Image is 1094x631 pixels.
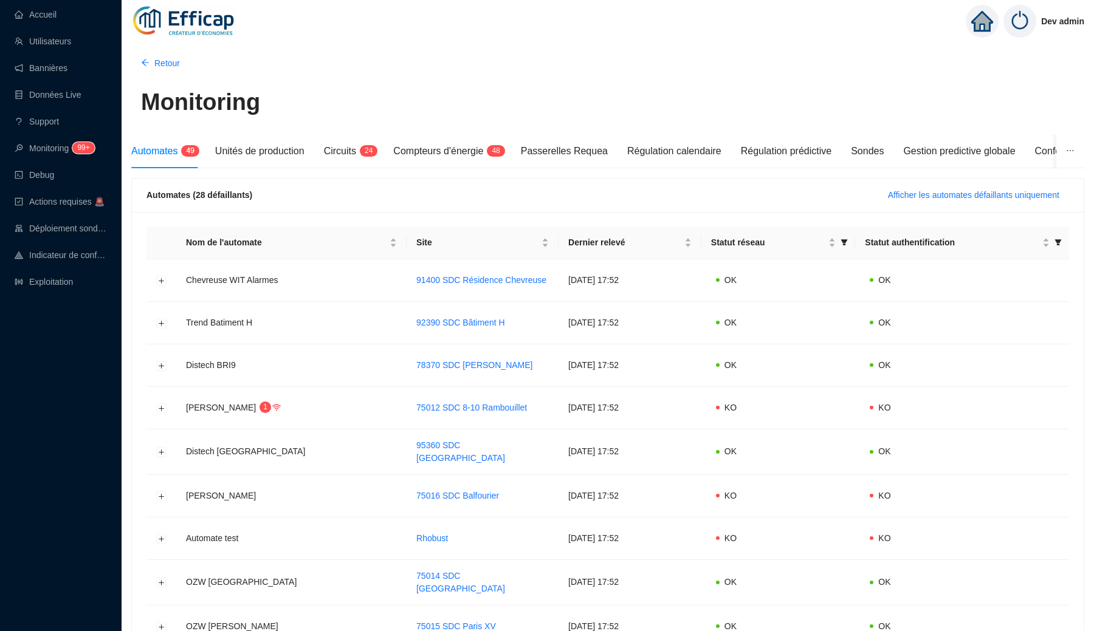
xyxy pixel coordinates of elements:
span: Compteurs d'énergie [393,146,483,156]
button: ellipsis [1056,134,1084,168]
span: Distech BRI9 [186,360,236,370]
button: Retour [131,53,190,73]
span: OK [724,318,737,327]
td: [DATE] 17:52 [559,302,701,344]
span: Afficher les automates défaillants uniquement [888,189,1059,202]
span: KO [878,491,890,500]
div: Sondes [851,144,884,159]
td: [DATE] 17:52 [559,387,701,429]
sup: 24 [360,145,377,157]
span: 9 [190,146,194,155]
a: 78370 SDC [PERSON_NAME] [416,360,532,370]
span: Passerelles Requea [521,146,608,156]
span: OK [878,446,890,456]
span: OK [878,621,890,631]
span: 4 [492,146,496,155]
a: monitorMonitoring99+ [15,143,91,153]
span: 2 [365,146,369,155]
span: arrow-left [141,58,150,67]
span: Statut authentification [865,236,1040,249]
span: Chevreuse WIT Alarmes [186,275,278,285]
div: Gestion predictive globale [903,144,1015,159]
sup: 121 [72,142,94,154]
span: check-square [15,197,23,206]
a: slidersExploitation [15,277,73,287]
span: KO [878,533,890,543]
a: clusterDéploiement sondes [15,223,107,233]
a: 75016 SDC Balfourier [416,491,499,500]
a: databaseDonnées Live [15,90,81,100]
span: OK [724,621,737,631]
span: Circuits [324,146,356,156]
button: Développer la ligne [157,276,167,285]
span: KO [724,491,737,500]
h1: Monitoring [141,89,260,117]
th: Site [407,227,559,259]
span: filter [838,234,850,251]
td: [DATE] 17:52 [559,259,701,302]
a: teamUtilisateurs [15,36,71,46]
a: 92390 SDC Bâtiment H [416,318,505,327]
span: OK [724,446,737,456]
button: Développer la ligne [157,318,167,328]
span: ellipsis [1066,146,1075,155]
span: 8 [496,146,500,155]
span: 4 [369,146,373,155]
span: OZW [GEOGRAPHIC_DATA] [186,577,297,587]
span: [PERSON_NAME] [186,491,256,500]
sup: 48 [487,145,504,157]
a: 75014 SDC [GEOGRAPHIC_DATA] [416,571,505,593]
th: Dernier relevé [559,227,701,259]
div: Régulation calendaire [627,144,721,159]
span: filter [1054,239,1062,246]
span: OK [878,577,890,587]
a: 95360 SDC [GEOGRAPHIC_DATA] [416,440,505,463]
a: codeDebug [15,170,54,180]
td: [DATE] 17:52 [559,475,701,517]
a: homeAccueil [15,10,57,19]
td: [DATE] 17:52 [559,429,701,475]
span: OK [724,360,737,370]
span: OK [724,577,737,587]
img: power [1003,5,1036,38]
div: Régulation prédictive [741,144,831,159]
button: Développer la ligne [157,403,167,413]
span: Actions requises 🚨 [29,197,105,206]
a: 75015 SDC Paris XV [416,621,496,631]
span: home [971,10,993,32]
th: Nom de l'automate [176,227,407,259]
span: Dev admin [1041,2,1084,41]
a: questionSupport [15,117,59,126]
button: Développer la ligne [157,361,167,370]
td: [DATE] 17:52 [559,344,701,387]
span: Statut réseau [711,236,827,249]
span: Automates (28 défaillants) [146,190,252,200]
td: [DATE] 17:52 [559,517,701,560]
span: KO [724,533,737,543]
span: Distech [GEOGRAPHIC_DATA] [186,446,305,456]
span: Nom de l'automate [186,236,387,249]
span: 4 [186,146,190,155]
button: Développer la ligne [157,491,167,501]
span: Automates [131,146,177,156]
span: OK [878,275,890,285]
span: 1 [263,403,267,411]
a: Rhobust [416,533,448,543]
button: Afficher les automates défaillants uniquement [878,185,1069,205]
a: 75012 SDC 8-10 Rambouillet [416,403,527,412]
sup: 1 [260,401,271,413]
a: notificationBannières [15,63,67,73]
span: Unités de production [215,146,304,156]
span: filter [1052,234,1064,251]
span: OZW [PERSON_NAME] [186,621,278,631]
span: [PERSON_NAME] [186,403,256,412]
td: [DATE] 17:52 [559,560,701,605]
a: 91400 SDC Résidence Chevreuse [416,275,546,285]
span: Retour [154,57,180,70]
